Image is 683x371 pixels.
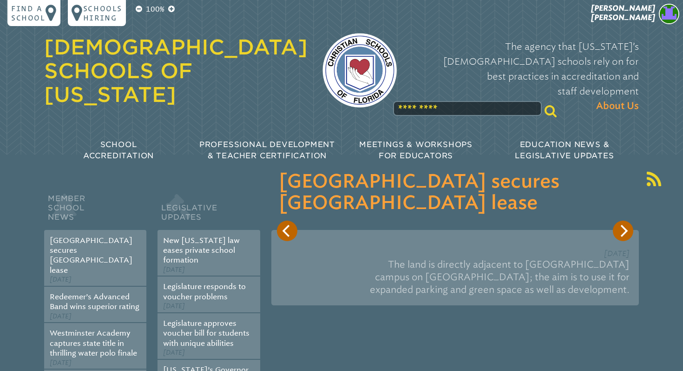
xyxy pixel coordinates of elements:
[163,349,185,357] span: [DATE]
[50,292,139,311] a: Redeemer’s Advanced Band wins superior rating
[50,276,72,283] span: [DATE]
[158,192,260,230] h2: Legislative Updates
[412,39,639,114] p: The agency that [US_STATE]’s [DEMOGRAPHIC_DATA] schools rely on for best practices in accreditati...
[44,192,146,230] h2: Member School News
[83,140,154,160] span: School Accreditation
[322,33,397,108] img: csf-logo-web-colors.png
[591,4,655,22] span: [PERSON_NAME] [PERSON_NAME]
[11,4,46,22] p: Find a school
[163,266,185,274] span: [DATE]
[50,329,137,358] a: Westminster Academy captures state title in thrilling water polo finale
[50,312,72,320] span: [DATE]
[613,221,633,241] button: Next
[50,236,132,275] a: [GEOGRAPHIC_DATA] secures [GEOGRAPHIC_DATA] lease
[50,359,72,367] span: [DATE]
[83,4,122,22] p: Schools Hiring
[279,171,631,214] h3: [GEOGRAPHIC_DATA] secures [GEOGRAPHIC_DATA] lease
[144,4,166,15] p: 100%
[199,140,335,160] span: Professional Development & Teacher Certification
[163,236,240,265] a: New [US_STATE] law eases private school formation
[359,140,473,160] span: Meetings & Workshops for Educators
[604,249,630,258] span: [DATE]
[163,282,246,301] a: Legislature responds to voucher problems
[163,302,185,310] span: [DATE]
[596,99,639,114] span: About Us
[515,140,614,160] span: Education News & Legislative Updates
[44,35,308,107] a: [DEMOGRAPHIC_DATA] Schools of [US_STATE]
[277,221,297,241] button: Previous
[163,319,250,348] a: Legislature approves voucher bill for students with unique abilities
[281,255,630,299] p: The land is directly adjacent to [GEOGRAPHIC_DATA] campus on [GEOGRAPHIC_DATA]; the aim is to use...
[659,4,679,24] img: deaa787bd1d4c7645337dfd3ab7f7d8f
